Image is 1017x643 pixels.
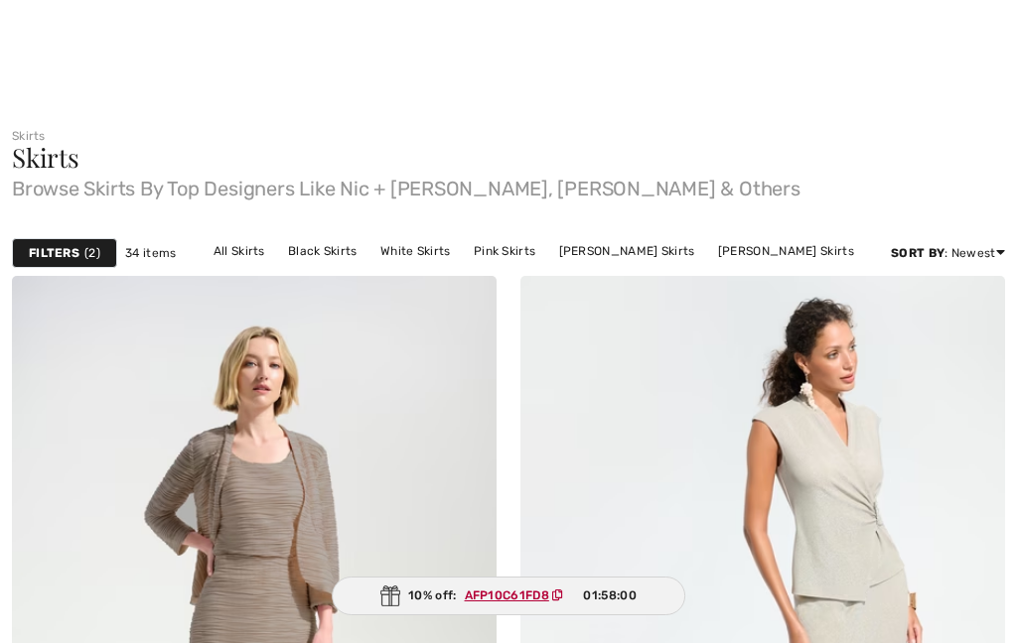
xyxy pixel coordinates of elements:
[400,264,486,290] a: Long Skirts
[370,238,461,264] a: White Skirts
[464,238,545,264] a: Pink Skirts
[29,244,79,262] strong: Filters
[12,129,46,143] a: Skirts
[891,246,944,260] strong: Sort By
[583,586,636,604] span: 01:58:00
[891,244,1005,262] div: : Newest
[465,588,549,602] ins: AFP10C61FD8
[12,140,79,175] span: Skirts
[204,238,275,264] a: All Skirts
[278,238,367,264] a: Black Skirts
[84,244,100,262] span: 2
[380,585,400,606] img: Gift.svg
[708,238,864,264] a: [PERSON_NAME] Skirts
[549,238,705,264] a: [PERSON_NAME] Skirts
[12,171,1005,198] span: Browse Skirts By Top Designers Like Nic + [PERSON_NAME], [PERSON_NAME] & Others
[490,264,579,290] a: Short Skirts
[582,264,667,290] a: Solid Skirts
[125,244,176,262] span: 34 items
[332,577,685,615] div: 10% off:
